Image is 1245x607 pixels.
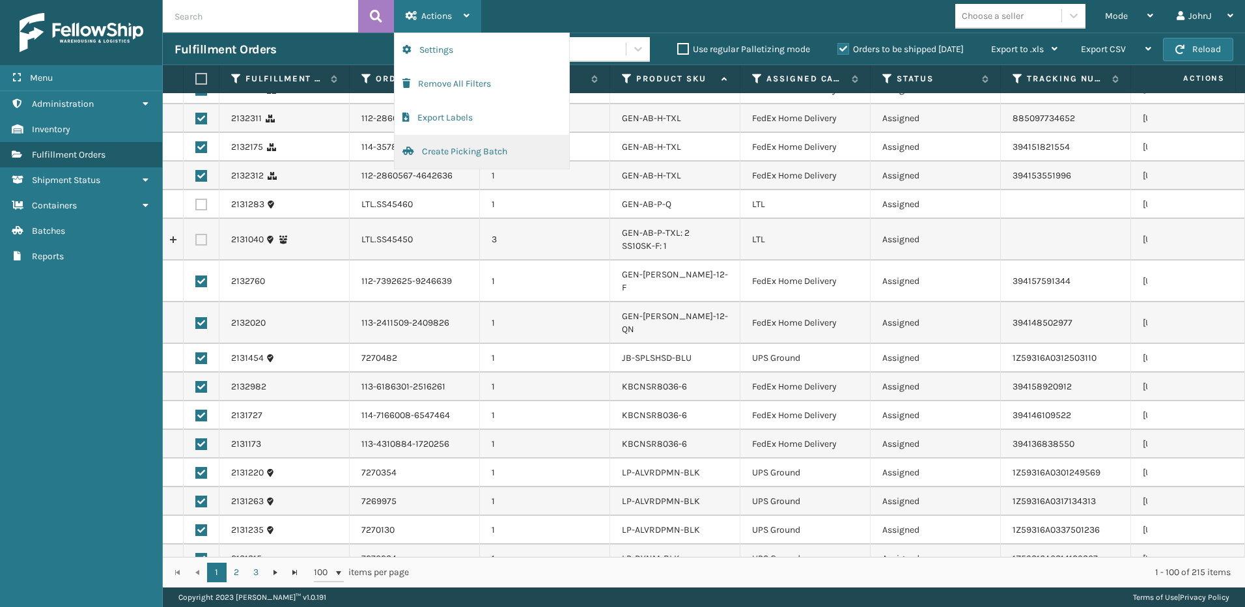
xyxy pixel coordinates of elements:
a: 1Z59316A0314129307 [1013,553,1098,564]
td: Assigned [871,401,1001,430]
div: | [1133,587,1229,607]
a: 2131263 [231,495,264,508]
td: LTL [740,190,871,219]
a: 2132020 [231,317,266,330]
a: 1Z59316A0337501236 [1013,524,1100,535]
td: 7270130 [350,516,480,544]
a: 2132760 [231,275,265,288]
a: GEN-AB-H-TXL [622,170,681,181]
span: Mode [1105,10,1128,21]
a: KBCNSR8036-6 [622,381,687,392]
a: Privacy Policy [1180,593,1229,602]
a: LP-DYNM-BLK [622,553,680,564]
a: LP-ALVRDPMN-BLK [622,496,700,507]
a: 394157591344 [1013,275,1070,287]
a: 1Z59316A0317134313 [1013,496,1096,507]
button: Remove All Filters [395,67,569,101]
a: JB-SPLSHSD-BLU [622,352,692,363]
label: Order Number [376,73,455,85]
h3: Fulfillment Orders [175,42,276,57]
a: 2131220 [231,466,264,479]
a: 2131315 [231,552,262,565]
td: Assigned [871,544,1001,573]
td: FedEx Home Delivery [740,373,871,401]
span: Export to .xls [991,44,1044,55]
a: KBCNSR8036-6 [622,410,687,421]
td: 112-2860567-4642636 [350,162,480,190]
td: 1 [480,302,610,344]
td: 1 [480,544,610,573]
td: UPS Ground [740,487,871,516]
a: 2132175 [231,141,263,154]
div: 1 - 100 of 215 items [427,566,1231,579]
td: Assigned [871,261,1001,302]
a: SS10SK-F: 1 [622,240,667,251]
a: 885097734652 [1013,113,1075,124]
a: 2131040 [231,233,264,246]
td: FedEx Home Delivery [740,302,871,344]
td: FedEx Home Delivery [740,261,871,302]
td: 114-7166008-6547464 [350,401,480,430]
span: Shipment Status [32,175,100,186]
a: LP-ALVRDPMN-BLK [622,524,700,535]
td: Assigned [871,104,1001,133]
td: 1 [480,430,610,459]
a: 394151821554 [1013,141,1070,152]
a: 394158920912 [1013,381,1072,392]
span: Fulfillment Orders [32,149,105,160]
td: UPS Ground [740,459,871,487]
p: Copyright 2023 [PERSON_NAME]™ v 1.0.191 [178,587,326,607]
td: Assigned [871,162,1001,190]
td: FedEx Home Delivery [740,430,871,459]
td: Assigned [871,302,1001,344]
a: LP-ALVRDPMN-BLK [622,467,700,478]
span: Reports [32,251,64,262]
td: 7269975 [350,487,480,516]
label: Use regular Palletizing mode [677,44,810,55]
td: 113-4310884-1720256 [350,430,480,459]
button: Settings [395,33,569,67]
a: Go to the last page [285,563,305,582]
label: Product SKU [636,73,715,85]
span: Go to the next page [270,567,281,578]
a: 2132312 [231,169,264,182]
a: 2131235 [231,524,264,537]
div: Choose a seller [962,9,1024,23]
a: 2131283 [231,198,264,211]
td: Assigned [871,516,1001,544]
td: 7270234 [350,544,480,573]
a: Go to the next page [266,563,285,582]
span: Batches [32,225,65,236]
span: Export CSV [1081,44,1126,55]
td: LTL.SS45450 [350,219,480,261]
td: FedEx Home Delivery [740,401,871,430]
td: 3 [480,219,610,261]
td: 114-3578901-1371448 [350,133,480,162]
span: Containers [32,200,77,211]
a: Terms of Use [1133,593,1178,602]
a: 2 [227,563,246,582]
a: 2132311 [231,112,262,125]
a: 394146109522 [1013,410,1071,421]
td: UPS Ground [740,344,871,373]
td: 1 [480,401,610,430]
td: LTL [740,219,871,261]
a: GEN-AB-P-Q [622,199,671,210]
button: Export Labels [395,101,569,135]
a: 2131727 [231,409,262,422]
td: Assigned [871,219,1001,261]
td: 1 [480,459,610,487]
a: GEN-AB-H-TXL [622,113,681,124]
td: 1 [480,261,610,302]
a: 2131173 [231,438,261,451]
td: 1 [480,516,610,544]
td: Assigned [871,487,1001,516]
td: 112-7392625-9246639 [350,261,480,302]
td: 112-2860567-4642636 [350,104,480,133]
a: 2131454 [231,352,264,365]
td: 7270354 [350,459,480,487]
a: 394153551996 [1013,170,1071,181]
td: 1 [480,344,610,373]
a: 394136838550 [1013,438,1074,449]
td: 7270482 [350,344,480,373]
